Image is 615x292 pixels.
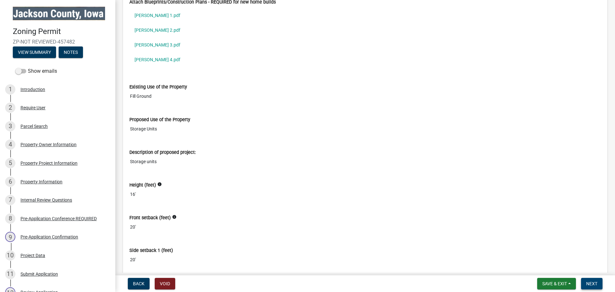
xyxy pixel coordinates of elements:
[542,281,567,286] span: Save & Exit
[13,50,56,55] wm-modal-confirm: Summary
[20,272,58,276] div: Submit Application
[129,38,601,52] a: [PERSON_NAME] 3.pdf
[129,150,196,155] label: Description of proposed project:
[20,216,97,221] div: Pre-Application Conference REQUIRED
[59,50,83,55] wm-modal-confirm: Notes
[13,39,102,45] span: ZP-NOT REVIEWED-457482
[172,215,176,219] i: info
[129,8,601,23] a: [PERSON_NAME] 1.pdf
[537,278,576,289] button: Save & Exit
[129,216,171,220] label: Front setback (feet)
[5,121,15,131] div: 3
[129,183,156,188] label: Height (feet)
[5,84,15,95] div: 1
[129,23,601,38] a: [PERSON_NAME] 2.pdf
[20,142,77,147] div: Property Owner Information
[5,250,15,261] div: 10
[129,85,187,89] label: Existing Use of the Property
[586,281,597,286] span: Next
[5,139,15,150] div: 4
[129,52,601,67] a: [PERSON_NAME] 4.pdf
[5,213,15,224] div: 8
[5,269,15,279] div: 11
[59,46,83,58] button: Notes
[5,232,15,242] div: 9
[13,46,56,58] button: View Summary
[20,235,78,239] div: Pre-Application Confirmation
[129,248,173,253] label: Side setback 1 (feet)
[20,179,62,184] div: Property Information
[5,177,15,187] div: 6
[20,124,48,129] div: Parcel Search
[20,253,45,258] div: Project Data
[155,278,175,289] button: Void
[20,198,72,202] div: Internal Review Questions
[133,281,144,286] span: Back
[13,7,105,20] img: Jackson County, Iowa
[581,278,603,289] button: Next
[157,182,162,187] i: info
[20,161,78,165] div: Property Project Information
[15,67,57,75] label: Show emails
[128,278,150,289] button: Back
[5,158,15,168] div: 5
[20,87,45,92] div: Introduction
[13,27,110,36] h4: Zoning Permit
[5,103,15,113] div: 2
[20,105,45,110] div: Require User
[5,195,15,205] div: 7
[129,118,190,122] label: Proposed Use of the Property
